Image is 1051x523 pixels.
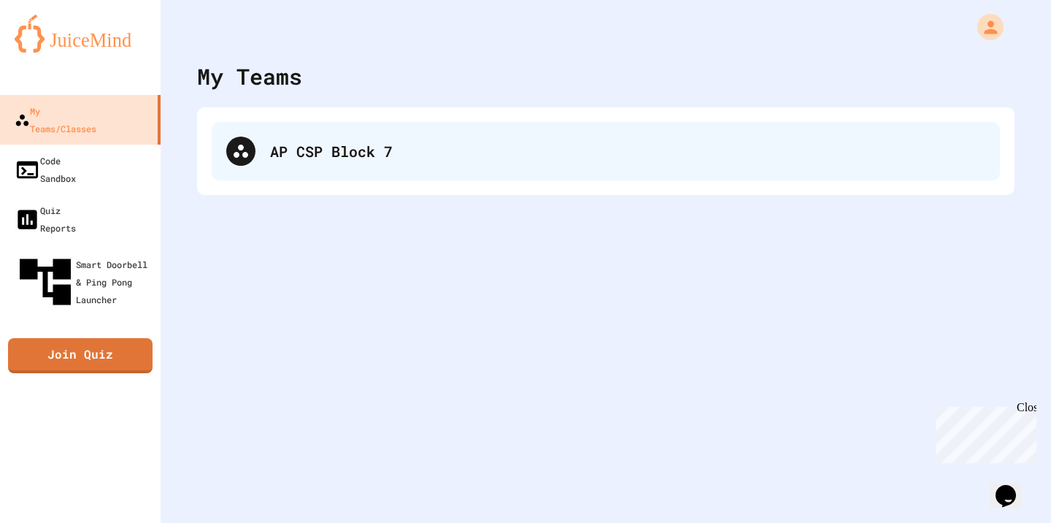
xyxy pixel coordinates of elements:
[8,338,153,373] a: Join Quiz
[15,202,76,237] div: Quiz Reports
[270,140,985,162] div: AP CSP Block 7
[212,122,1000,180] div: AP CSP Block 7
[962,10,1007,44] div: My Account
[930,401,1036,463] iframe: chat widget
[990,465,1036,508] iframe: chat widget
[6,6,101,93] div: Chat with us now!Close
[15,152,76,187] div: Code Sandbox
[197,60,302,93] div: My Teams
[15,251,155,313] div: Smart Doorbell & Ping Pong Launcher
[15,15,146,53] img: logo-orange.svg
[15,102,96,137] div: My Teams/Classes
